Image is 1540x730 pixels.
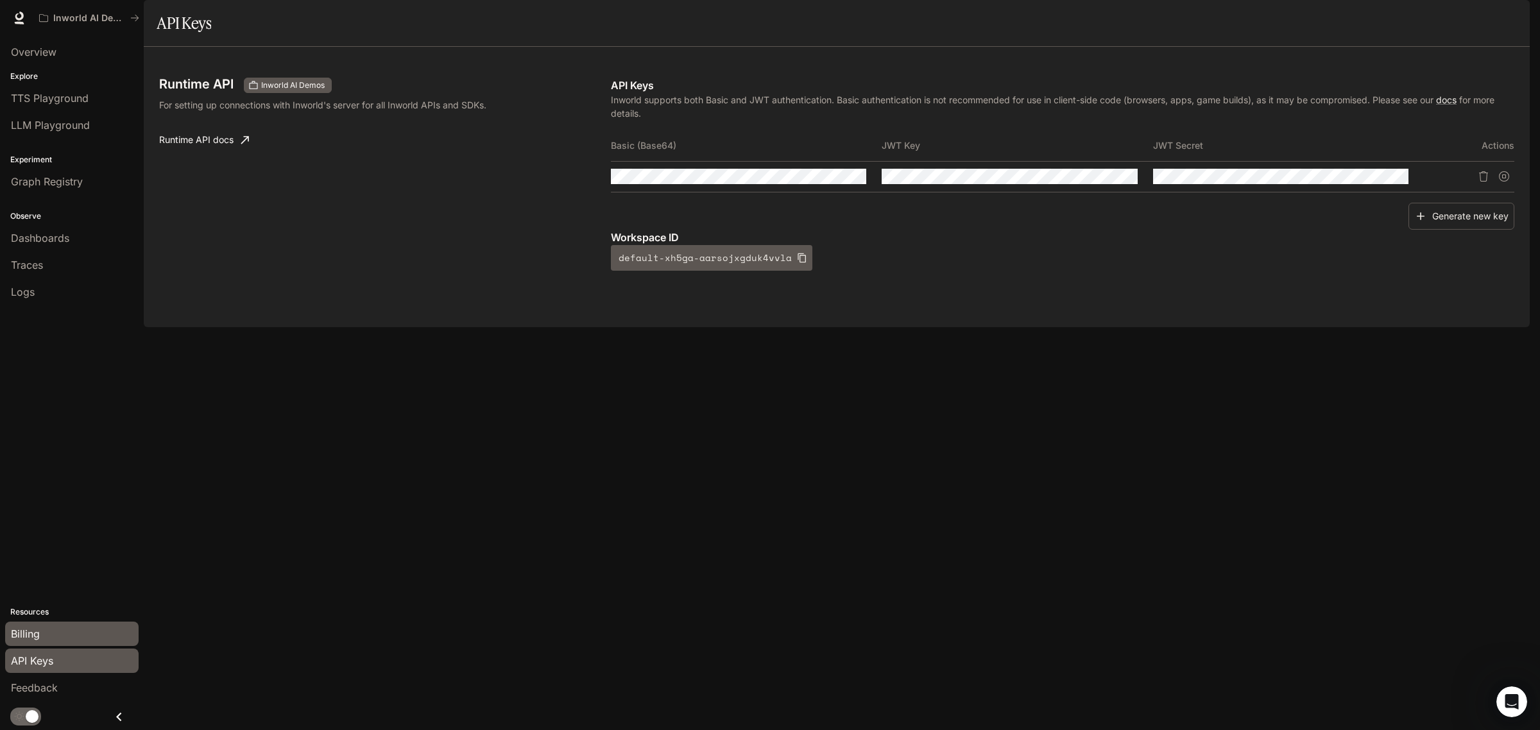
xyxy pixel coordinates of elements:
[611,93,1514,120] p: Inworld supports both Basic and JWT authentication. Basic authentication is not recommended for u...
[154,127,254,153] a: Runtime API docs
[882,130,1152,161] th: JWT Key
[1494,166,1514,187] button: Suspend API key
[33,5,145,31] button: All workspaces
[1496,686,1527,717] iframe: Intercom live chat
[611,245,812,271] button: default-xh5ga-aarsojxgduk4vvla
[244,78,332,93] div: These keys will apply to your current workspace only
[157,10,211,36] h1: API Keys
[1436,94,1457,105] a: docs
[159,98,490,112] p: For setting up connections with Inworld's server for all Inworld APIs and SDKs.
[611,78,1514,93] p: API Keys
[1424,130,1514,161] th: Actions
[1153,130,1424,161] th: JWT Secret
[611,230,1514,245] p: Workspace ID
[1408,203,1514,230] button: Generate new key
[1473,166,1494,187] button: Delete API key
[53,13,125,24] p: Inworld AI Demos
[159,78,234,90] h3: Runtime API
[256,80,330,91] span: Inworld AI Demos
[611,130,882,161] th: Basic (Base64)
